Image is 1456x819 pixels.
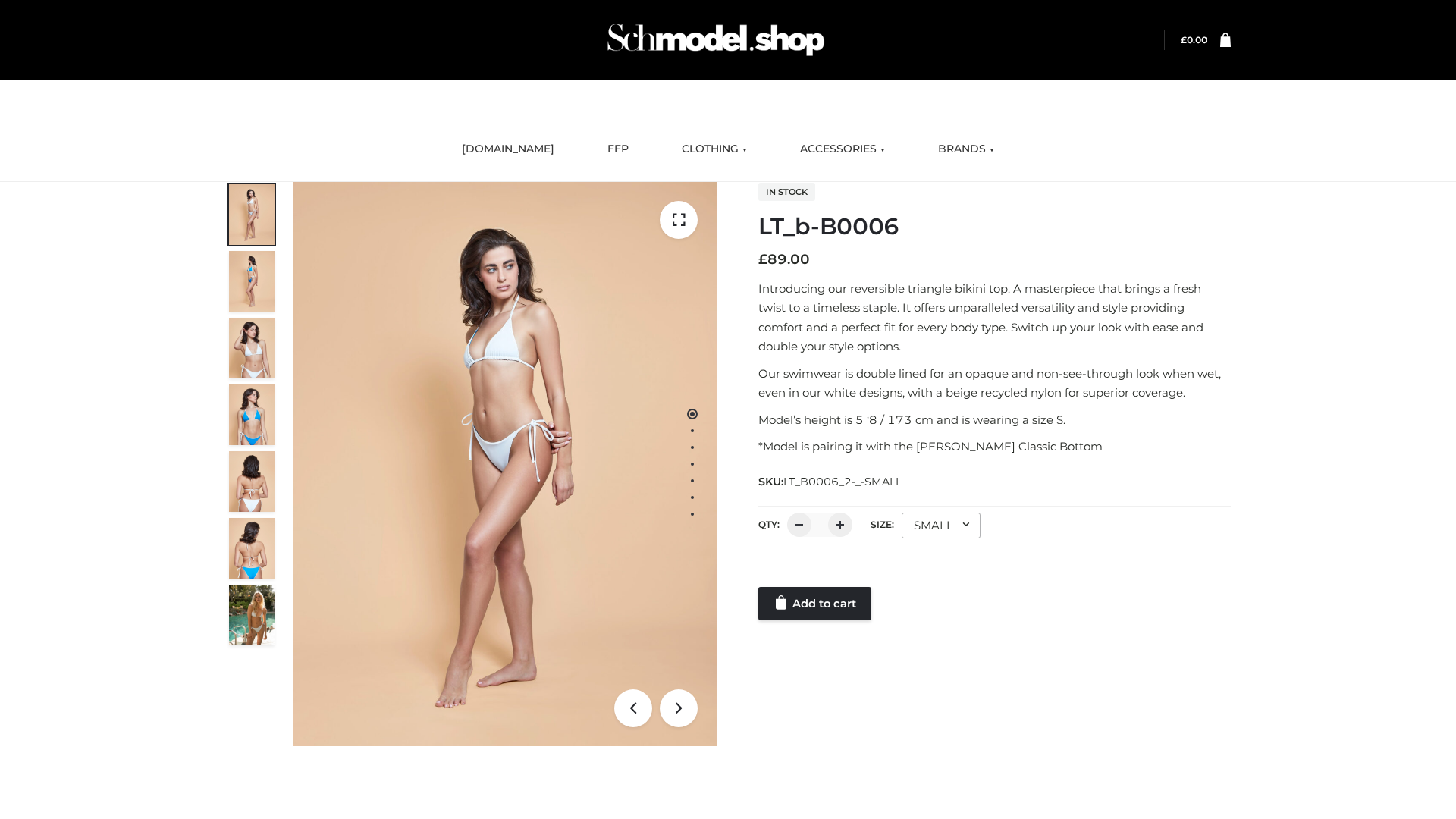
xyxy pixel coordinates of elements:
[758,587,871,620] a: Add to cart
[758,437,1231,457] p: *Model is pairing it with the [PERSON_NAME] Classic Bottom
[758,183,815,201] span: In stock
[783,475,902,488] span: LT_B0006_2-_-SMALL
[1181,34,1207,45] a: £0.00
[293,182,717,746] img: ArielClassicBikiniTop_CloudNine_AzureSky_OW114ECO_1
[789,133,896,166] a: ACCESSORIES
[1181,34,1207,45] bdi: 0.00
[758,251,767,268] span: £
[229,518,275,579] img: ArielClassicBikiniTop_CloudNine_AzureSky_OW114ECO_8-scaled.jpg
[229,184,275,245] img: ArielClassicBikiniTop_CloudNine_AzureSky_OW114ECO_1-scaled.jpg
[902,513,981,538] div: SMALL
[596,133,640,166] a: FFP
[758,279,1231,356] p: Introducing our reversible triangle bikini top. A masterpiece that brings a fresh twist to a time...
[758,251,810,268] bdi: 89.00
[758,213,1231,240] h1: LT_b-B0006
[871,519,894,530] label: Size:
[450,133,566,166] a: [DOMAIN_NAME]
[758,410,1231,430] p: Model’s height is 5 ‘8 / 173 cm and is wearing a size S.
[927,133,1006,166] a: BRANDS
[670,133,758,166] a: CLOTHING
[758,472,903,491] span: SKU:
[229,251,275,312] img: ArielClassicBikiniTop_CloudNine_AzureSky_OW114ECO_2-scaled.jpg
[758,519,780,530] label: QTY:
[1181,34,1187,45] span: £
[758,364,1231,403] p: Our swimwear is double lined for an opaque and non-see-through look when wet, even in our white d...
[602,10,830,70] img: Schmodel Admin 964
[229,585,275,645] img: Arieltop_CloudNine_AzureSky2.jpg
[229,451,275,512] img: ArielClassicBikiniTop_CloudNine_AzureSky_OW114ECO_7-scaled.jpg
[229,384,275,445] img: ArielClassicBikiniTop_CloudNine_AzureSky_OW114ECO_4-scaled.jpg
[229,318,275,378] img: ArielClassicBikiniTop_CloudNine_AzureSky_OW114ECO_3-scaled.jpg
